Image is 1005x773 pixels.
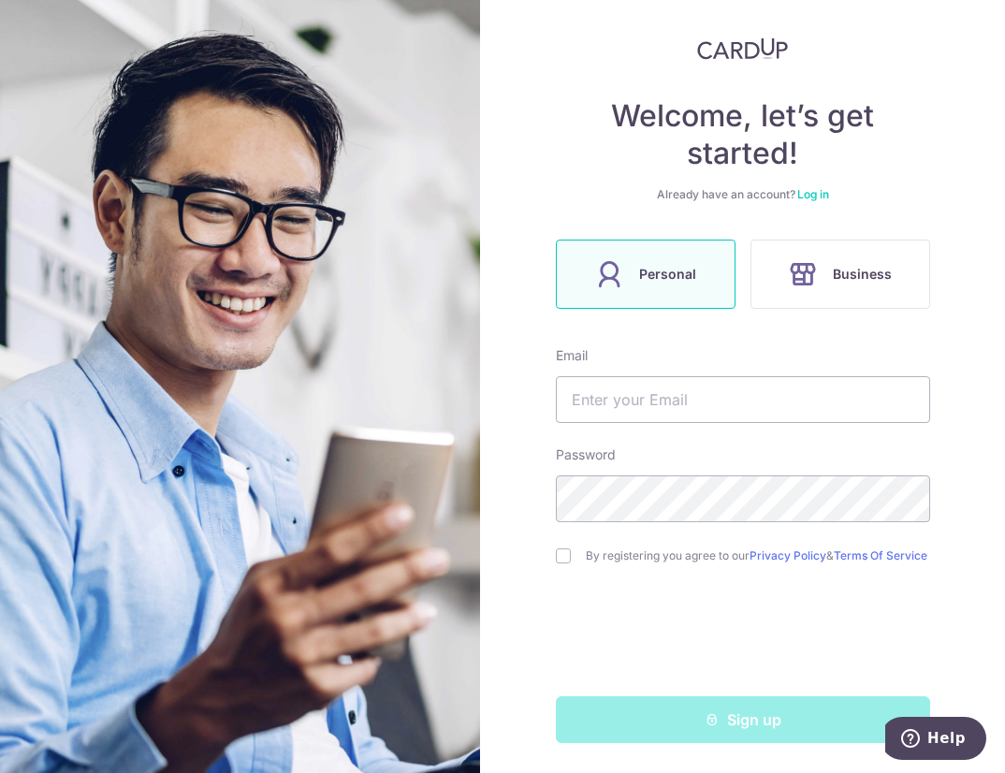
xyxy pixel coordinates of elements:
[556,445,616,464] label: Password
[586,548,930,563] label: By registering you agree to our &
[833,263,892,285] span: Business
[697,37,789,60] img: CardUp Logo
[556,187,930,202] div: Already have an account?
[639,263,696,285] span: Personal
[556,97,930,172] h4: Welcome, let’s get started!
[548,240,743,309] a: Personal
[834,548,927,562] a: Terms Of Service
[556,346,588,365] label: Email
[556,376,930,423] input: Enter your Email
[797,187,829,201] a: Log in
[750,548,826,562] a: Privacy Policy
[743,240,938,309] a: Business
[885,717,986,764] iframe: Opens a widget where you can find more information
[601,601,885,674] iframe: reCAPTCHA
